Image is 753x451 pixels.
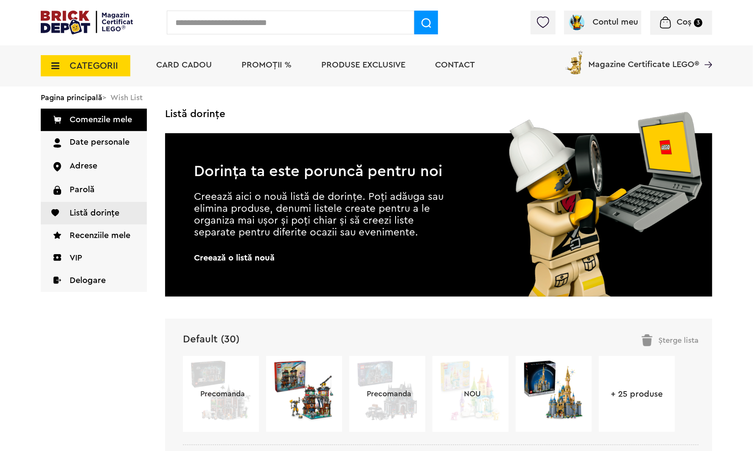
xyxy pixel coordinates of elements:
a: Card Cadou [156,61,212,69]
a: Listă dorințe [41,202,147,224]
a: Comenzile mele [41,109,147,131]
small: 3 [694,18,702,27]
a: Contact [435,61,475,69]
div: Șterge lista [642,334,699,346]
span: NOU [436,390,509,398]
span: Precomanda [353,390,425,398]
a: Recenziile mele [41,224,147,247]
a: Contul meu [568,18,638,26]
a: Delogare [41,269,147,292]
a: Precomanda [349,360,425,428]
a: VIP [41,247,147,269]
h2: Dorința ta este poruncă pentru noi [194,164,447,179]
span: Magazine Certificate LEGO® [588,49,699,69]
span: Contul meu [593,18,638,26]
a: Precomanda [183,360,259,428]
a: Date personale [41,131,147,155]
span: Precomanda [187,390,259,398]
a: PROMOȚII % [242,61,292,69]
a: + 25 produse [599,390,675,398]
span: CATEGORII [70,61,118,70]
div: > Wish List [41,87,712,109]
a: Parolă [41,179,147,202]
a: Adrese [41,155,147,178]
a: Pagina principală [41,94,102,101]
p: Creează aici o nouă listă de dorințe. Poți adăuga sau elimina produse, denumi listele create pent... [194,191,447,238]
a: Produse exclusive [321,61,405,69]
span: Coș [677,18,691,26]
a: NOU [433,360,509,428]
span: Creează o listă nouă [194,254,447,262]
h1: Listă dorințe [165,109,712,120]
a: Default (30) [183,334,239,345]
a: Magazine Certificate LEGO® [699,49,712,58]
